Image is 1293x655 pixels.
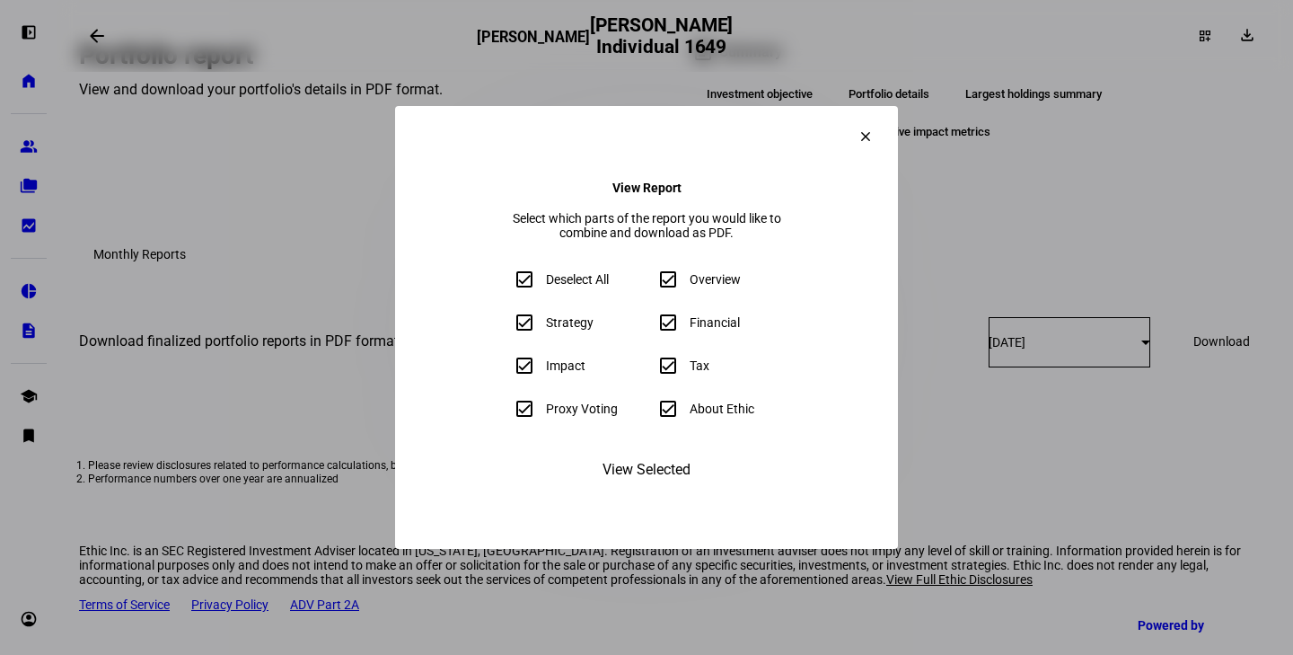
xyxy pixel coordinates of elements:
mat-icon: clear [858,128,874,145]
div: Strategy [546,315,594,330]
button: View Selected [577,448,716,491]
div: About Ethic [690,402,754,416]
span: View Selected [603,448,690,491]
div: Proxy Voting [546,402,618,416]
div: Deselect All [546,272,609,287]
h4: View Report [612,181,682,195]
div: Overview [690,272,741,287]
div: Select which parts of the report you would like to combine and download as PDF. [503,211,790,240]
div: Impact [546,358,585,373]
div: Financial [690,315,740,330]
div: Tax [690,358,709,373]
